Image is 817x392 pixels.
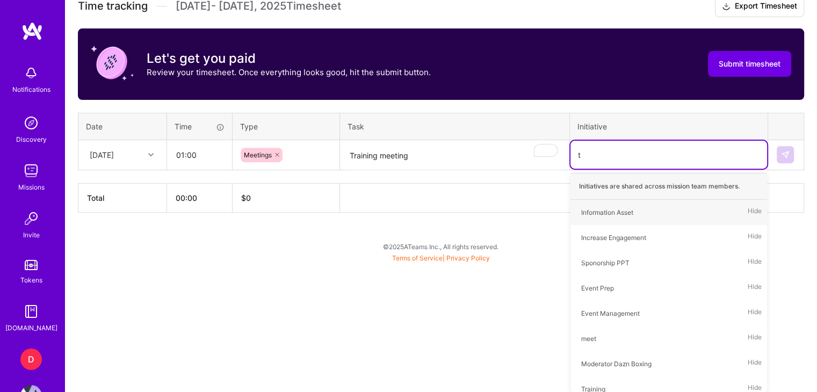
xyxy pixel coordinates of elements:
[570,173,767,200] div: Initiatives are shared across mission team members.
[581,207,633,218] div: Information Asset
[577,121,760,132] div: Initiative
[20,208,42,229] img: Invite
[90,149,114,161] div: [DATE]
[5,322,57,333] div: [DOMAIN_NAME]
[175,121,225,132] div: Time
[748,331,762,346] span: Hide
[148,152,154,157] i: icon Chevron
[341,141,568,170] textarea: To enrich screen reader interactions, please activate Accessibility in Grammarly extension settings
[167,183,233,212] th: 00:00
[64,233,817,260] div: © 2025 ATeams Inc., All rights reserved.
[581,333,596,344] div: meet
[392,254,443,262] a: Terms of Service
[78,113,167,140] th: Date
[20,112,42,134] img: discovery
[20,160,42,182] img: teamwork
[748,357,762,371] span: Hide
[581,257,630,268] div: Sponorship PPT
[781,150,790,159] img: Submit
[20,349,42,370] div: D
[748,230,762,245] span: Hide
[748,256,762,270] span: Hide
[23,229,40,241] div: Invite
[748,306,762,321] span: Hide
[244,151,272,159] span: Meetings
[20,301,42,322] img: guide book
[708,51,791,77] button: Submit timesheet
[233,113,340,140] th: Type
[168,141,232,169] input: HH:MM
[581,282,614,294] div: Event Prep
[91,41,134,84] img: coin
[748,281,762,295] span: Hide
[16,134,47,145] div: Discovery
[446,254,490,262] a: Privacy Policy
[748,205,762,220] span: Hide
[18,182,45,193] div: Missions
[21,21,43,41] img: logo
[722,1,731,12] i: icon Download
[581,358,652,369] div: Moderator Dazn Boxing
[581,308,640,319] div: Event Management
[20,62,42,84] img: bell
[719,59,780,69] span: Submit timesheet
[25,260,38,270] img: tokens
[18,349,45,370] a: D
[12,84,50,95] div: Notifications
[340,113,570,140] th: Task
[78,183,167,212] th: Total
[241,193,251,202] span: $ 0
[581,232,646,243] div: Increase Engagement
[392,254,490,262] span: |
[20,274,42,286] div: Tokens
[147,67,431,78] p: Review your timesheet. Once everything looks good, hit the submit button.
[147,50,431,67] h3: Let's get you paid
